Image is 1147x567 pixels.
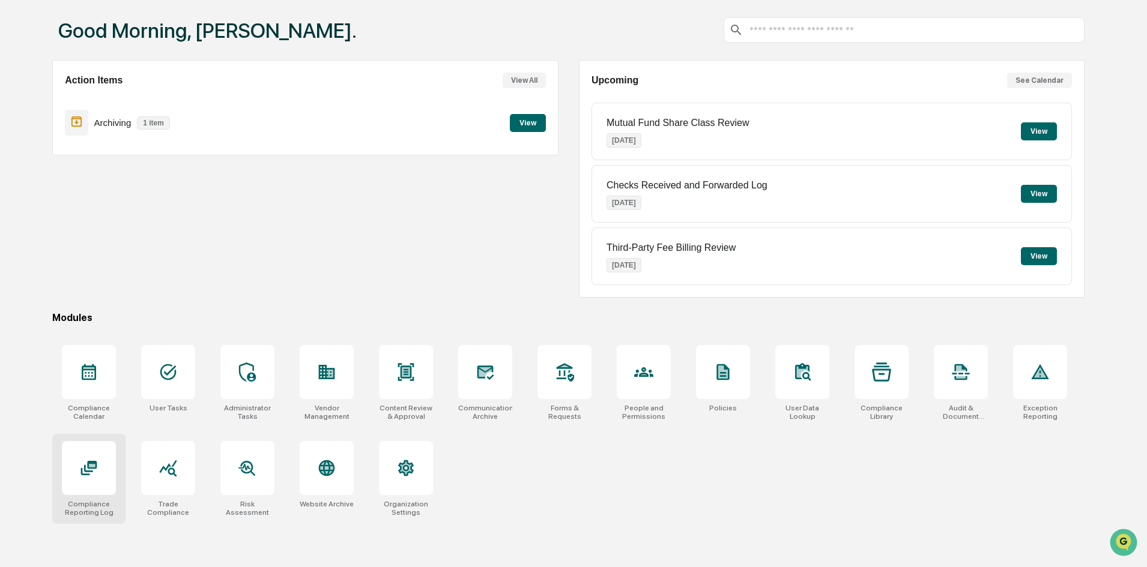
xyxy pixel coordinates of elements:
div: Organization Settings [379,500,433,517]
div: Trade Compliance [141,500,195,517]
a: 🖐️Preclearance [7,146,82,168]
div: Audit & Document Logs [934,404,988,421]
button: View All [503,73,546,88]
div: Forms & Requests [537,404,592,421]
iframe: Open customer support [1109,527,1141,560]
div: User Tasks [150,404,187,412]
p: Third-Party Fee Billing Review [607,242,736,253]
a: Powered byPylon [85,203,145,212]
p: [DATE] [607,133,641,148]
p: [DATE] [607,196,641,210]
p: 1 item [137,116,170,130]
div: We're available if you need us! [41,104,152,113]
button: View [1021,122,1057,140]
button: Start new chat [204,95,219,110]
h1: Good Morning, [PERSON_NAME]. [58,19,357,43]
div: People and Permissions [617,404,671,421]
div: Start new chat [41,92,197,104]
span: Pylon [120,203,145,212]
div: Exception Reporting [1013,404,1067,421]
div: 🖐️ [12,152,22,162]
p: Mutual Fund Share Class Review [607,118,749,128]
div: Communications Archive [458,404,512,421]
a: 🔎Data Lookup [7,169,80,191]
h2: Upcoming [592,75,638,86]
a: View [510,116,546,128]
div: Risk Assessment [220,500,274,517]
span: Attestations [99,151,149,163]
div: Vendor Management [300,404,354,421]
button: View [1021,185,1057,203]
button: See Calendar [1007,73,1072,88]
p: How can we help? [12,25,219,44]
div: Administrator Tasks [220,404,274,421]
button: View [510,114,546,132]
div: Website Archive [300,500,354,508]
img: 1746055101610-c473b297-6a78-478c-a979-82029cc54cd1 [12,92,34,113]
p: Archiving [94,118,132,128]
div: Modules [52,312,1085,323]
div: Policies [709,404,737,412]
div: Compliance Calendar [62,404,116,421]
a: 🗄️Attestations [82,146,154,168]
span: Preclearance [24,151,77,163]
button: View [1021,247,1057,265]
div: 🔎 [12,175,22,185]
div: Content Review & Approval [379,404,433,421]
h2: Action Items [65,75,123,86]
div: Compliance Library [855,404,909,421]
p: Checks Received and Forwarded Log [607,180,767,191]
div: User Data Lookup [775,404,829,421]
div: 🗄️ [87,152,97,162]
span: Data Lookup [24,174,76,186]
p: [DATE] [607,258,641,272]
div: Compliance Reporting Log [62,500,116,517]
